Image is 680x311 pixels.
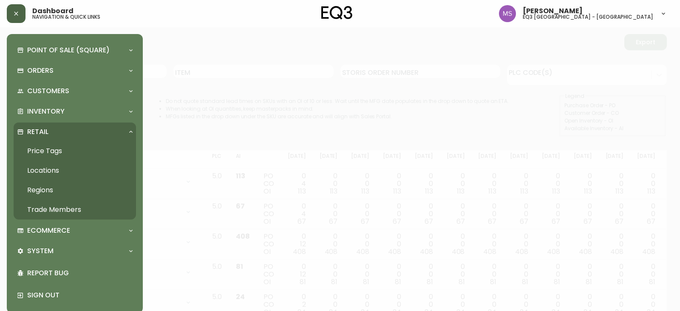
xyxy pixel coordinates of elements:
[14,221,136,240] div: Ecommerce
[14,161,136,180] a: Locations
[32,8,74,14] span: Dashboard
[27,107,65,116] p: Inventory
[27,127,48,137] p: Retail
[14,141,136,161] a: Price Tags
[14,284,136,306] div: Sign Out
[27,46,110,55] p: Point of Sale (Square)
[499,5,516,22] img: 1b6e43211f6f3cc0b0729c9049b8e7af
[14,102,136,121] div: Inventory
[32,14,100,20] h5: navigation & quick links
[14,180,136,200] a: Regions
[27,268,133,278] p: Report Bug
[14,200,136,220] a: Trade Members
[27,246,54,256] p: System
[14,262,136,284] div: Report Bug
[27,86,69,96] p: Customers
[14,61,136,80] div: Orders
[27,66,54,75] p: Orders
[321,6,353,20] img: logo
[14,82,136,100] div: Customers
[14,123,136,141] div: Retail
[27,291,133,300] p: Sign Out
[14,41,136,60] div: Point of Sale (Square)
[14,242,136,260] div: System
[523,14,653,20] h5: eq3 [GEOGRAPHIC_DATA] - [GEOGRAPHIC_DATA]
[523,8,583,14] span: [PERSON_NAME]
[27,226,70,235] p: Ecommerce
